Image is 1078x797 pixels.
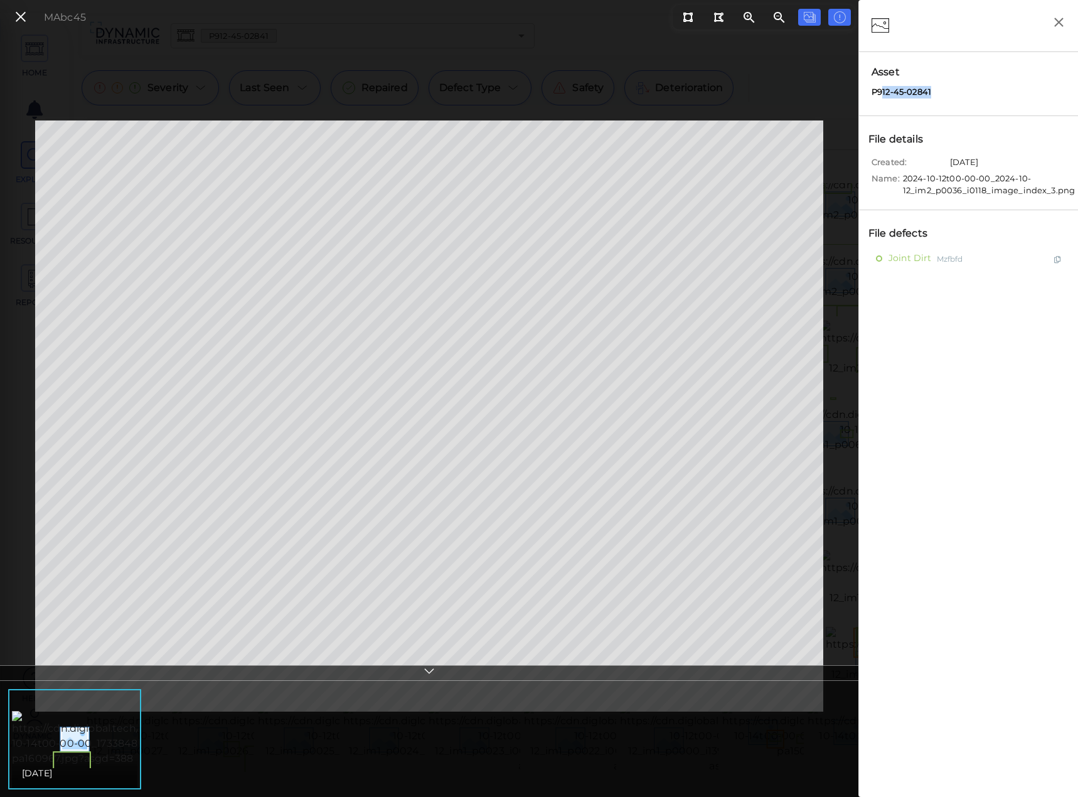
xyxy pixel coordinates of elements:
iframe: Chat [1025,741,1069,788]
span: Name: [872,173,900,189]
span: [DATE] [950,156,978,173]
img: https://cdn.diglobal.tech/width210/388/2024-10-14t00-00-00_1733848940819_27-sed-pa160967.jpg?asgd... [12,711,240,766]
span: [DATE] [22,766,52,781]
div: Joint DirtMzfbfd [865,250,1072,267]
div: File details [865,129,939,150]
span: Mzfbfd [937,250,963,266]
span: Created: [872,156,947,173]
div: MAbc45 [44,10,86,25]
span: 2024-10-12t00-00-00_2024-10-12_im2_p0036_i0118_image_index_3.png [903,173,1075,197]
span: P912-45-02841 [872,86,931,99]
span: Asset [872,65,1065,80]
span: Joint Dirt [889,250,932,266]
div: File defects [865,223,944,244]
